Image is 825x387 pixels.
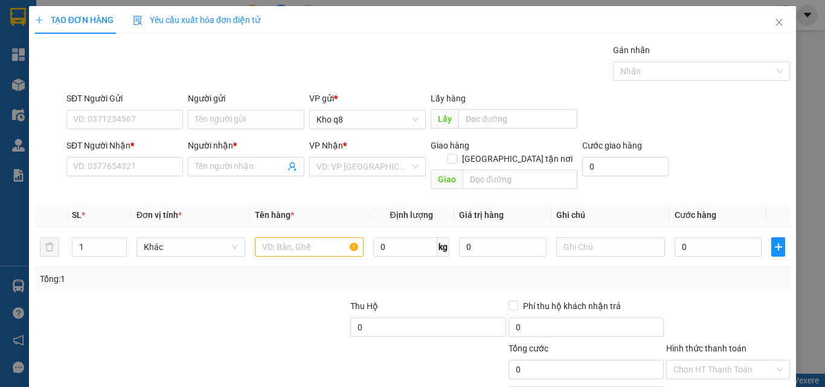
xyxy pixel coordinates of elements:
[66,92,183,105] div: SĐT Người Gửi
[772,242,785,252] span: plus
[35,15,114,25] span: TẠO ĐƠN HÀNG
[762,6,796,40] button: Close
[287,162,297,171] span: user-add
[144,238,238,256] span: Khác
[133,16,143,25] img: icon
[72,210,82,220] span: SL
[582,141,642,150] label: Cước giao hàng
[437,237,449,257] span: kg
[136,210,182,220] span: Đơn vị tính
[459,237,546,257] input: 0
[350,301,378,311] span: Thu Hộ
[518,299,626,313] span: Phí thu hộ khách nhận trả
[551,203,670,227] th: Ghi chú
[255,237,364,257] input: VD: Bàn, Ghế
[774,18,784,27] span: close
[309,92,426,105] div: VP gửi
[556,237,665,257] input: Ghi Chú
[66,139,183,152] div: SĐT Người Nhận
[431,170,463,189] span: Giao
[463,170,577,189] input: Dọc đường
[458,109,577,129] input: Dọc đường
[390,210,432,220] span: Định lượng
[582,157,669,176] input: Cước giao hàng
[457,152,577,165] span: [GEOGRAPHIC_DATA] tận nơi
[255,210,294,220] span: Tên hàng
[666,344,746,353] label: Hình thức thanh toán
[431,109,458,129] span: Lấy
[613,45,650,55] label: Gán nhãn
[40,237,59,257] button: delete
[675,210,716,220] span: Cước hàng
[133,15,260,25] span: Yêu cầu xuất hóa đơn điện tử
[509,344,548,353] span: Tổng cước
[309,141,343,150] span: VP Nhận
[316,110,419,129] span: Kho q8
[40,272,319,286] div: Tổng: 1
[188,139,304,152] div: Người nhận
[431,141,469,150] span: Giao hàng
[459,210,504,220] span: Giá trị hàng
[188,92,304,105] div: Người gửi
[431,94,466,103] span: Lấy hàng
[771,237,785,257] button: plus
[35,16,43,24] span: plus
